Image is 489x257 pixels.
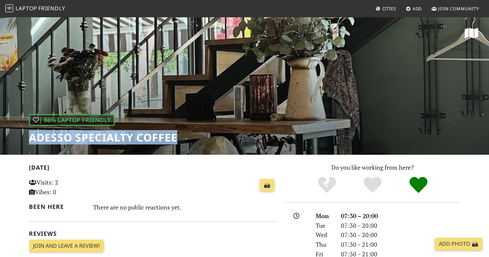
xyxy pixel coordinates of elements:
[29,131,177,144] h1: ADESSO Specialty Coffee
[438,6,479,12] span: Join Community
[29,178,106,197] p: Visits: 2 Vibes: 0
[350,176,396,194] div: Yes
[29,203,85,210] h2: Been here
[5,3,65,15] a: LaptopFriendly LaptopFriendly
[38,5,65,12] span: Friendly
[312,211,337,221] div: Mon
[373,3,399,15] a: Cities
[16,5,37,12] span: Laptop
[312,221,337,230] div: Tue
[337,230,464,240] div: 07:30 – 20:00
[29,164,277,174] h2: [DATE]
[5,4,13,12] img: LaptopFriendly
[304,176,350,194] div: No
[337,211,464,221] div: 07:30 – 20:00
[260,179,274,192] a: 📸
[337,221,464,230] div: 07:30 – 20:00
[29,230,277,237] h2: Reviews
[29,114,115,126] div: | 86% Laptop Friendly
[93,202,277,213] div: There are no public reactions yet.
[396,176,441,194] div: Definitely!
[429,3,482,15] a: Join Community
[312,230,337,240] div: Wed
[29,240,104,252] a: Join and leave a review!
[403,3,425,15] a: Add
[382,6,396,12] span: Cities
[312,240,337,249] div: Thu
[285,163,460,172] p: Do you like working from here?
[412,6,422,12] span: Add
[337,240,464,249] div: 07:30 – 21:00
